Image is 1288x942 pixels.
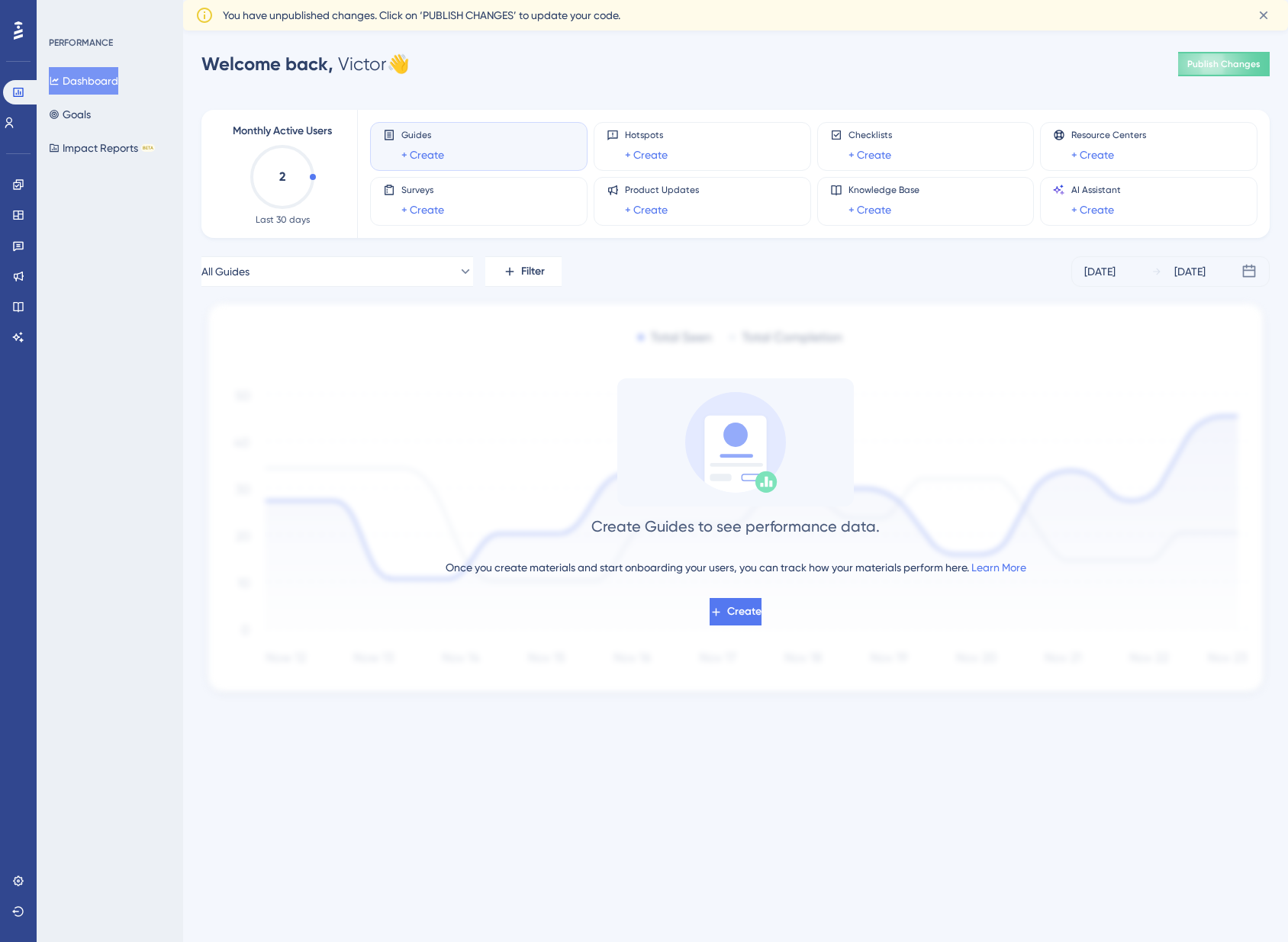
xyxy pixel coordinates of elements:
div: Once you create materials and start onboarding your users, you can track how your materials perfo... [446,558,1026,577]
button: Filter [485,256,562,287]
a: + Create [848,146,891,164]
a: + Create [848,201,891,219]
span: Welcome back, [201,53,333,75]
span: Checklists [848,129,892,141]
button: All Guides [201,256,473,287]
a: + Create [625,146,668,164]
button: Dashboard [49,67,118,95]
span: Create [727,603,762,621]
span: Resource Centers [1071,129,1146,141]
a: + Create [401,146,444,164]
a: + Create [1071,201,1114,219]
a: + Create [401,201,444,219]
span: All Guides [201,262,250,281]
span: Hotspots [625,129,668,141]
span: You have unpublished changes. Click on ‘PUBLISH CHANGES’ to update your code. [223,6,620,24]
span: Filter [521,262,545,281]
div: Victor 👋 [201,52,410,76]
img: 1ec67ef948eb2d50f6bf237e9abc4f97.svg [201,299,1270,700]
span: Product Updates [625,184,699,196]
span: Guides [401,129,444,141]
span: Publish Changes [1187,58,1261,70]
span: AI Assistant [1071,184,1121,196]
text: 2 [279,169,285,184]
div: BETA [141,144,155,152]
div: [DATE] [1174,262,1206,281]
a: Learn More [971,561,1026,574]
span: Surveys [401,184,444,196]
button: Impact ReportsBETA [49,134,155,162]
div: [DATE] [1084,262,1116,281]
span: Knowledge Base [848,184,919,196]
button: Publish Changes [1178,52,1270,76]
span: Monthly Active Users [233,122,332,140]
div: PERFORMANCE [49,37,113,49]
div: Create Guides to see performance data. [591,516,880,537]
button: Goals [49,101,91,128]
a: + Create [1071,146,1114,164]
a: + Create [625,201,668,219]
button: Create [710,598,762,625]
span: Last 30 days [256,214,310,226]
